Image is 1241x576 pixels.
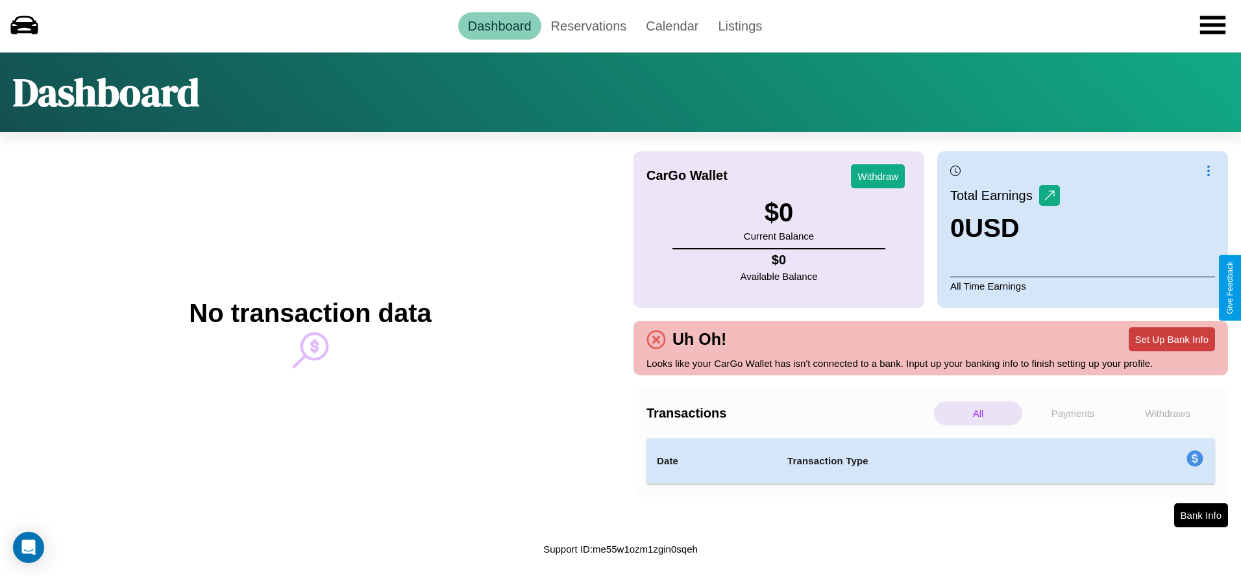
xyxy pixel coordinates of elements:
[1174,503,1228,527] button: Bank Info
[1129,327,1215,351] button: Set Up Bank Info
[741,268,818,285] p: Available Balance
[189,299,431,328] h2: No transaction data
[646,168,728,183] h4: CarGo Wallet
[1225,262,1235,314] div: Give Feedback
[458,12,541,40] a: Dashboard
[541,12,637,40] a: Reservations
[13,66,199,119] h1: Dashboard
[787,453,1081,469] h4: Transaction Type
[851,164,905,188] button: Withdraw
[646,355,1215,372] p: Looks like your CarGo Wallet has isn't connected to a bank. Input up your banking info to finish ...
[744,227,814,245] p: Current Balance
[741,253,818,268] h4: $ 0
[636,12,708,40] a: Calendar
[543,540,698,558] p: Support ID: me55w1ozm1zgin0sqeh
[950,214,1060,243] h3: 0 USD
[666,330,733,349] h4: Uh Oh!
[934,401,1022,425] p: All
[646,406,931,421] h4: Transactions
[708,12,772,40] a: Listings
[1124,401,1212,425] p: Withdraws
[950,184,1039,207] p: Total Earnings
[13,532,44,563] div: Open Intercom Messenger
[950,277,1215,295] p: All Time Earnings
[744,198,814,227] h3: $ 0
[1029,401,1117,425] p: Payments
[646,438,1215,484] table: simple table
[657,453,767,469] h4: Date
